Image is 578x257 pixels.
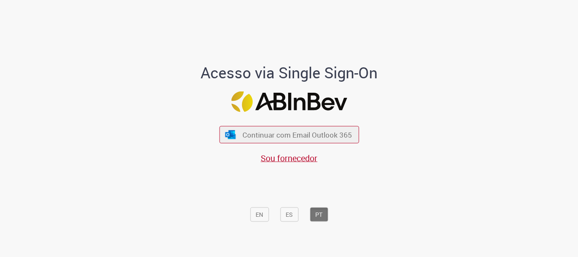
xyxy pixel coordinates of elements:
h1: Acesso via Single Sign-On [172,64,407,81]
button: EN [250,207,269,222]
img: Logo ABInBev [231,91,347,112]
a: Sou fornecedor [261,152,317,164]
span: Continuar com Email Outlook 365 [242,130,352,140]
img: ícone Azure/Microsoft 360 [225,130,237,139]
button: ES [280,207,298,222]
button: ícone Azure/Microsoft 360 Continuar com Email Outlook 365 [219,126,359,144]
button: PT [310,207,328,222]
